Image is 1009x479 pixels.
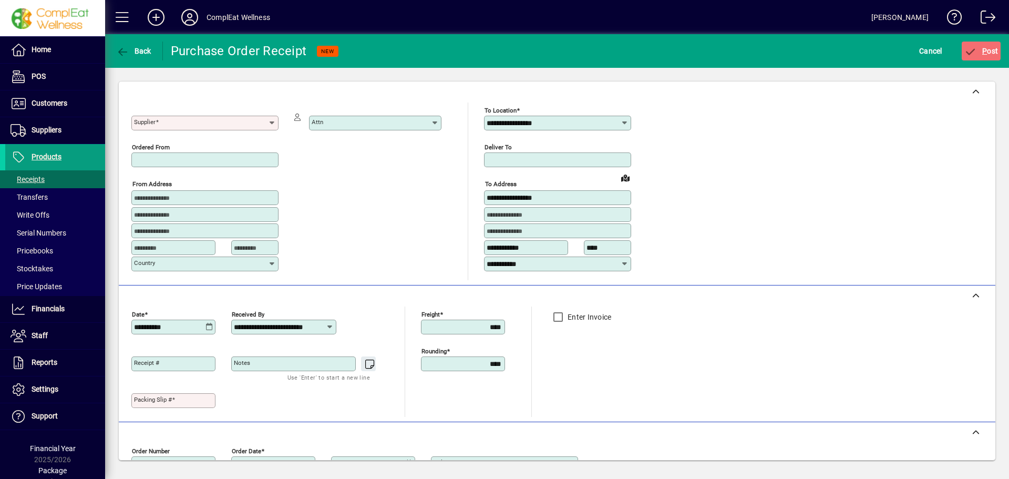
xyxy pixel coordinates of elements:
div: Purchase Order Receipt [171,43,307,59]
mat-label: Country [134,259,155,267]
mat-label: Ordered from [132,144,170,151]
span: Price Updates [11,282,62,291]
span: Write Offs [11,211,49,219]
a: Customers [5,90,105,117]
span: P [982,47,987,55]
a: Settings [5,376,105,403]
mat-label: Freight [421,310,440,318]
a: View on map [617,169,634,186]
a: Stocktakes [5,260,105,278]
a: Receipts [5,170,105,188]
span: Customers [32,99,67,107]
a: Reports [5,350,105,376]
span: Package [38,466,67,475]
span: Back [116,47,151,55]
span: NEW [321,48,334,55]
a: Price Updates [5,278,105,295]
button: Cancel [917,42,945,60]
span: Pricebooks [11,247,53,255]
mat-label: Order date [232,447,261,454]
a: Support [5,403,105,430]
a: Home [5,37,105,63]
a: Staff [5,323,105,349]
span: Support [32,412,58,420]
span: Home [32,45,51,54]
label: Enter Invoice [565,312,611,322]
mat-label: Supplier [134,118,156,126]
a: Write Offs [5,206,105,224]
span: Reports [32,358,57,366]
span: Financials [32,304,65,313]
a: Logout [973,2,996,36]
mat-label: Notes [234,359,250,366]
button: Post [962,42,1001,60]
app-page-header-button: Back [105,42,163,60]
span: ost [964,47,998,55]
span: Staff [32,331,48,340]
span: Financial Year [30,444,76,453]
mat-label: Date [132,310,145,318]
a: Transfers [5,188,105,206]
a: Financials [5,296,105,322]
mat-label: Attn [312,118,323,126]
span: Serial Numbers [11,229,66,237]
a: Serial Numbers [5,224,105,242]
a: Knowledge Base [939,2,962,36]
span: Transfers [11,193,48,201]
span: Settings [32,385,58,393]
mat-label: Deliver via [434,459,462,466]
mat-hint: Use 'Enter' to start a new line [287,371,370,383]
span: Cancel [919,43,942,59]
div: [PERSON_NAME] [871,9,929,26]
mat-label: Order number [132,447,170,454]
span: Products [32,152,61,161]
span: POS [32,72,46,80]
mat-label: Deliver To [485,144,512,151]
button: Back [114,42,154,60]
mat-label: Packing Slip # [134,396,172,403]
mat-label: To location [485,107,517,114]
a: POS [5,64,105,90]
button: Add [139,8,173,27]
div: ComplEat Wellness [207,9,270,26]
span: Receipts [11,175,45,184]
span: Suppliers [32,126,61,134]
span: Stocktakes [11,264,53,273]
a: Pricebooks [5,242,105,260]
mat-label: Received by [232,310,264,318]
button: Profile [173,8,207,27]
mat-label: Required by [334,459,366,466]
a: Suppliers [5,117,105,144]
mat-label: Receipt # [134,359,159,366]
mat-label: Rounding [421,347,447,354]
